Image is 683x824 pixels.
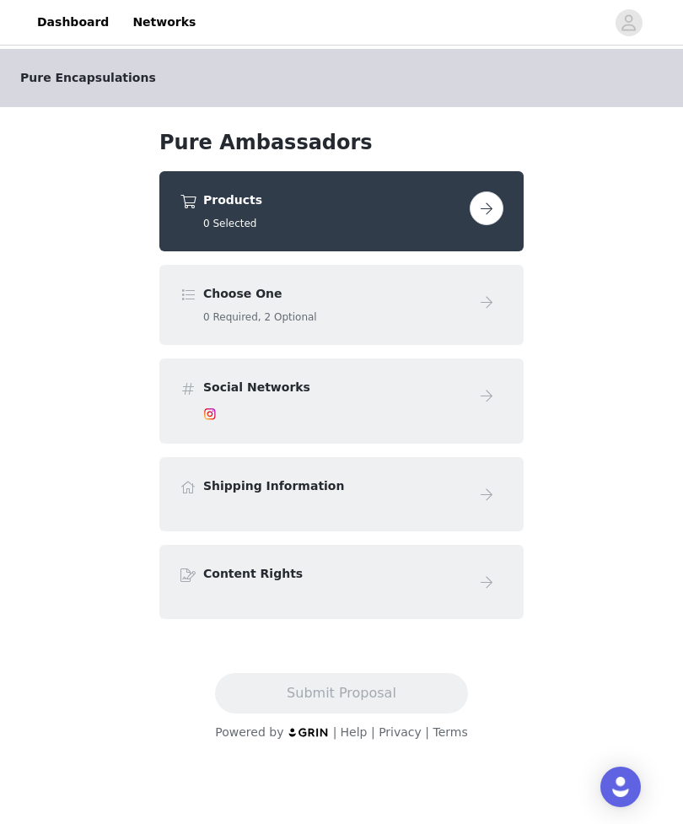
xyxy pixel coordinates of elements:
[27,3,119,41] a: Dashboard
[288,727,330,738] img: logo
[122,3,206,41] a: Networks
[159,545,524,619] div: Content Rights
[433,725,467,739] a: Terms
[203,216,463,231] h5: 0 Selected
[215,725,283,739] span: Powered by
[203,379,463,396] h4: Social Networks
[203,477,463,495] h4: Shipping Information
[600,767,641,807] div: Open Intercom Messenger
[203,407,217,421] img: Instagram Icon
[159,127,524,158] h1: Pure Ambassadors
[203,310,463,325] h5: 0 Required, 2 Optional
[333,725,337,739] span: |
[159,358,524,444] div: Social Networks
[159,457,524,531] div: Shipping Information
[203,565,463,583] h4: Content Rights
[621,9,637,36] div: avatar
[215,673,467,714] button: Submit Proposal
[203,191,463,209] h4: Products
[425,725,429,739] span: |
[159,265,524,345] div: Choose One
[341,725,368,739] a: Help
[203,285,463,303] h4: Choose One
[20,69,156,87] span: Pure Encapsulations
[159,171,524,251] div: Products
[379,725,422,739] a: Privacy
[371,725,375,739] span: |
